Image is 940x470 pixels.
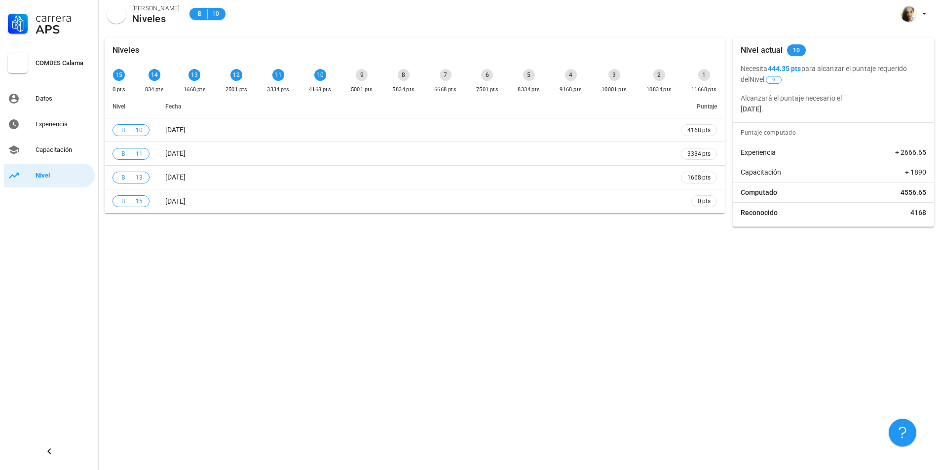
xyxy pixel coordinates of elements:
div: 5834 pts [392,85,414,95]
span: 11 [135,149,143,159]
div: APS [36,24,91,36]
a: Capacitación [4,138,95,162]
span: Nivel [113,103,125,110]
div: 7 [440,69,451,81]
th: Nivel [105,95,157,118]
div: 0 pts [113,85,125,95]
p: Alcanzará el puntaje necesario el . [741,93,926,114]
span: B [119,173,127,182]
span: B [119,125,127,135]
span: B [195,9,203,19]
div: 8334 pts [518,85,540,95]
div: 11668 pts [691,85,717,95]
div: 2 [653,69,665,81]
th: Puntaje [673,95,725,118]
div: [PERSON_NAME] [132,3,180,13]
div: 13 [188,69,200,81]
div: 834 pts [145,85,164,95]
div: Datos [36,95,91,103]
span: 10 [135,125,143,135]
div: 6 [481,69,493,81]
div: 1 [698,69,710,81]
div: 10001 pts [602,85,627,95]
div: 10 [314,69,326,81]
a: Nivel [4,164,95,187]
span: [DATE] [165,173,186,181]
div: 4168 pts [309,85,331,95]
span: 0 pts [698,196,711,206]
div: 3334 pts [267,85,289,95]
span: [DATE] [165,126,186,134]
div: Experiencia [36,120,91,128]
a: Datos [4,87,95,110]
div: 9168 pts [560,85,582,95]
span: [DATE] [165,197,186,205]
div: avatar [107,4,126,24]
span: 4168 [910,208,926,217]
div: Nivel [36,172,91,180]
span: 13 [135,173,143,182]
span: Capacitación [741,167,781,177]
div: 15 [113,69,125,81]
div: 3 [608,69,620,81]
div: Carrera [36,12,91,24]
div: Puntaje computado [737,123,934,143]
span: Reconocido [741,208,778,217]
div: 12 [230,69,242,81]
span: Puntaje [697,103,717,110]
span: Fecha [165,103,181,110]
a: Experiencia [4,112,95,136]
div: 11 [272,69,284,81]
div: 4 [565,69,577,81]
div: 5 [523,69,535,81]
div: 6668 pts [434,85,456,95]
div: Capacitación [36,146,91,154]
div: Niveles [113,37,139,63]
th: Fecha [157,95,673,118]
span: Experiencia [741,147,776,157]
div: 5001 pts [351,85,373,95]
span: + 2666.65 [895,147,926,157]
span: 9 [772,76,775,83]
div: 9 [356,69,368,81]
span: 10 [793,44,800,56]
span: Nivel [750,75,783,83]
b: [DATE] [741,105,762,113]
div: 7501 pts [476,85,498,95]
div: 2501 pts [226,85,248,95]
span: 10 [212,9,220,19]
span: 4168 pts [687,125,711,135]
span: B [119,196,127,206]
div: avatar [901,6,916,22]
b: 444.35 pts [768,65,801,72]
div: Niveles [132,13,180,24]
span: Computado [741,187,777,197]
span: B [119,149,127,159]
div: COMDES Calama [36,59,91,67]
span: 1668 pts [687,173,711,182]
div: Nivel actual [741,37,783,63]
span: + 1890 [905,167,926,177]
p: Necesita para alcanzar el puntaje requerido del [741,63,926,85]
div: 10834 pts [646,85,672,95]
span: 3334 pts [687,149,711,159]
span: 15 [135,196,143,206]
div: 14 [149,69,160,81]
div: 8 [398,69,410,81]
span: [DATE] [165,149,186,157]
span: 4556.65 [901,187,926,197]
div: 1668 pts [184,85,206,95]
